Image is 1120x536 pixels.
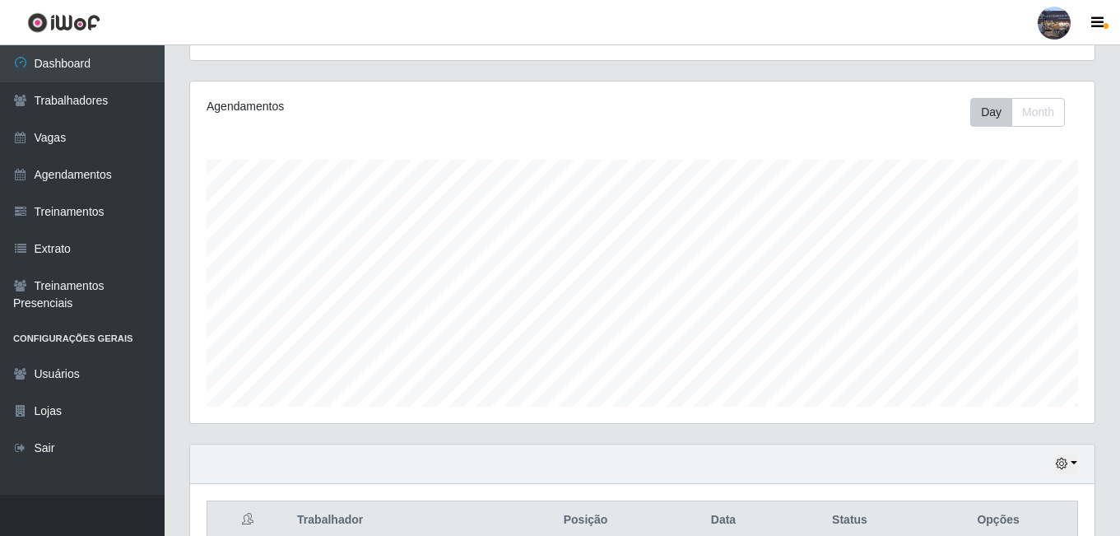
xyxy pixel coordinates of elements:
[970,98,1012,127] button: Day
[970,98,1065,127] div: First group
[27,12,100,33] img: CoreUI Logo
[207,98,555,115] div: Agendamentos
[970,98,1078,127] div: Toolbar with button groups
[1011,98,1065,127] button: Month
